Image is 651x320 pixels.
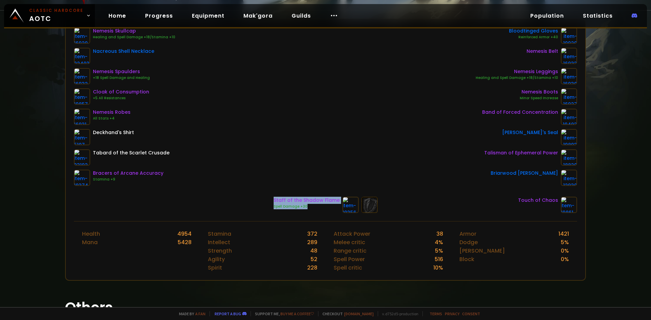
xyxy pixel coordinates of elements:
div: 228 [307,263,317,272]
div: [PERSON_NAME] [459,247,505,255]
div: Nemesis Leggings [476,68,558,75]
div: +18 Spell Damage and Healing [93,75,150,81]
div: Agility [208,255,225,263]
div: Deckhand's Shirt [93,129,134,136]
div: 5428 [178,238,192,247]
img: item-12930 [561,170,577,186]
div: 5 % [435,247,443,255]
a: Report a bug [215,311,241,316]
a: Equipment [186,9,230,23]
span: Support me, [251,311,314,316]
div: Melee critic [334,238,365,247]
a: [DOMAIN_NAME] [344,311,374,316]
div: 289 [307,238,317,247]
div: 10 % [433,263,443,272]
div: Bloodtinged Gloves [509,27,558,35]
div: Spirit [208,263,222,272]
img: item-5107 [74,129,90,145]
span: v. d752d5 - production [378,311,418,316]
img: item-19374 [74,170,90,186]
img: item-16929 [74,27,90,44]
div: Armor [459,230,476,238]
img: item-19356 [342,197,359,213]
div: Bracers of Arcane Accuracy [93,170,163,177]
a: Progress [140,9,178,23]
a: Privacy [445,311,459,316]
div: Tabard of the Scarlet Crusade [93,149,170,156]
a: Classic HardcoreAOTC [4,4,95,27]
span: Made by [175,311,205,316]
span: Checkout [318,311,374,316]
div: Health [82,230,100,238]
img: item-18820 [561,149,577,166]
a: Terms [430,311,442,316]
div: 38 [436,230,443,238]
div: Talisman of Ephemeral Power [484,149,558,156]
a: Mak'gora [238,9,278,23]
div: Nemesis Belt [527,48,558,55]
span: AOTC [29,7,83,24]
img: item-23192 [74,149,90,166]
div: [PERSON_NAME]'s Seal [502,129,558,136]
h1: Others [65,297,586,318]
img: item-16932 [74,68,90,84]
div: Staff of the Shadow Flame [274,197,340,204]
div: 4954 [177,230,192,238]
a: Statistics [577,9,618,23]
div: Nemesis Spaulders [93,68,150,75]
div: Cloak of Consumption [93,88,149,95]
div: Touch of Chaos [518,197,558,204]
div: 5 % [561,238,569,247]
img: item-19861 [561,197,577,213]
small: Classic Hardcore [29,7,83,14]
a: Guilds [286,9,316,23]
div: 48 [310,247,317,255]
div: 4 % [435,238,443,247]
div: Band of Forced Concentration [482,109,558,116]
div: Nemesis Skullcap [93,27,175,35]
div: Stamina [208,230,231,238]
img: item-16933 [561,48,577,64]
a: a fan [195,311,205,316]
div: 52 [311,255,317,263]
a: Buy me a coffee [280,311,314,316]
img: item-16927 [561,88,577,105]
div: Strength [208,247,232,255]
img: item-19929 [561,27,577,44]
img: item-22403 [74,48,90,64]
div: Minor Speed Increase [520,95,558,101]
div: Healing and Spell Damage +18/Stamina +10 [93,35,175,40]
a: Population [525,9,569,23]
a: Consent [462,311,480,316]
div: +5 All Resistances [93,95,149,101]
div: 1421 [558,230,569,238]
div: Spell Power [334,255,365,263]
div: 0 % [561,247,569,255]
div: Range critic [334,247,367,255]
div: Nacreous Shell Necklace [93,48,154,55]
div: All Stats +4 [93,116,131,121]
div: 372 [307,230,317,238]
div: Mana [82,238,98,247]
div: Healing and Spell Damage +18/Stamina +10 [476,75,558,81]
div: Spell Damage +30 [274,204,340,209]
div: Briarwood [PERSON_NAME] [491,170,558,177]
img: item-19857 [74,88,90,105]
div: Stamina +9 [93,177,163,182]
div: Nemesis Boots [520,88,558,95]
a: Home [103,9,132,23]
div: Spell critic [334,263,362,272]
div: Reinforced Armor +40 [509,35,558,40]
div: Block [459,255,474,263]
div: Dodge [459,238,478,247]
img: item-19403 [561,109,577,125]
div: 0 % [561,255,569,263]
div: Intellect [208,238,230,247]
img: item-19893 [561,129,577,145]
div: 516 [435,255,443,263]
img: item-16931 [74,109,90,125]
div: Attack Power [334,230,370,238]
img: item-16930 [561,68,577,84]
div: Nemesis Robes [93,109,131,116]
